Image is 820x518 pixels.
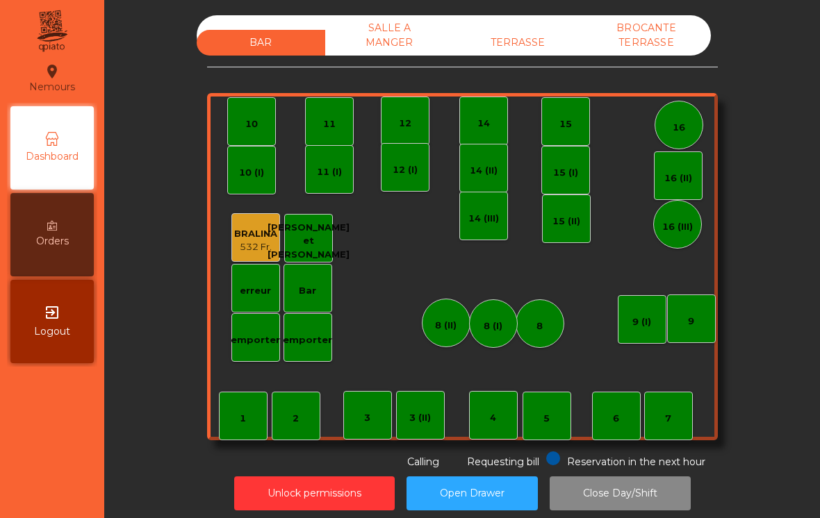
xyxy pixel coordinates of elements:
[26,149,79,164] span: Dashboard
[234,227,277,241] div: BRALINA
[245,117,258,131] div: 10
[240,412,246,426] div: 1
[197,30,325,56] div: BAR
[688,315,694,328] div: 9
[552,215,580,228] div: 15 (II)
[283,333,332,347] div: emporter
[673,121,685,135] div: 16
[293,412,299,426] div: 2
[240,284,271,298] div: erreur
[477,117,490,131] div: 14
[44,304,60,321] i: exit_to_app
[409,411,431,425] div: 3 (II)
[234,476,395,510] button: Unlock permissions
[407,476,538,510] button: Open Drawer
[36,234,69,249] span: Orders
[317,165,342,179] div: 11 (I)
[239,166,264,180] div: 10 (I)
[665,412,671,426] div: 7
[364,411,370,425] div: 3
[550,476,691,510] button: Close Day/Shift
[44,63,60,80] i: location_on
[399,117,411,131] div: 12
[325,15,454,56] div: SALLE A MANGER
[234,240,277,254] div: 532 Fr.
[536,319,543,333] div: 8
[484,319,502,333] div: 8 (I)
[393,163,418,177] div: 12 (I)
[613,412,619,426] div: 6
[231,333,280,347] div: emporter
[567,456,705,468] span: Reservation in the next hour
[559,117,572,131] div: 15
[29,61,75,96] div: Nemours
[35,7,69,56] img: qpiato
[490,411,496,425] div: 4
[435,319,457,333] div: 8 (II)
[323,117,336,131] div: 11
[470,164,498,178] div: 14 (II)
[467,456,539,468] span: Requesting bill
[632,315,651,329] div: 9 (I)
[664,172,692,185] div: 16 (II)
[582,15,711,56] div: BROCANTE TERRASSE
[34,324,70,339] span: Logout
[662,220,693,234] div: 16 (III)
[407,456,439,468] span: Calling
[468,212,499,226] div: 14 (III)
[268,221,350,262] div: [PERSON_NAME] et [PERSON_NAME]
[299,284,316,298] div: Bar
[553,166,578,180] div: 15 (I)
[543,412,550,426] div: 5
[454,30,582,56] div: TERRASSE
